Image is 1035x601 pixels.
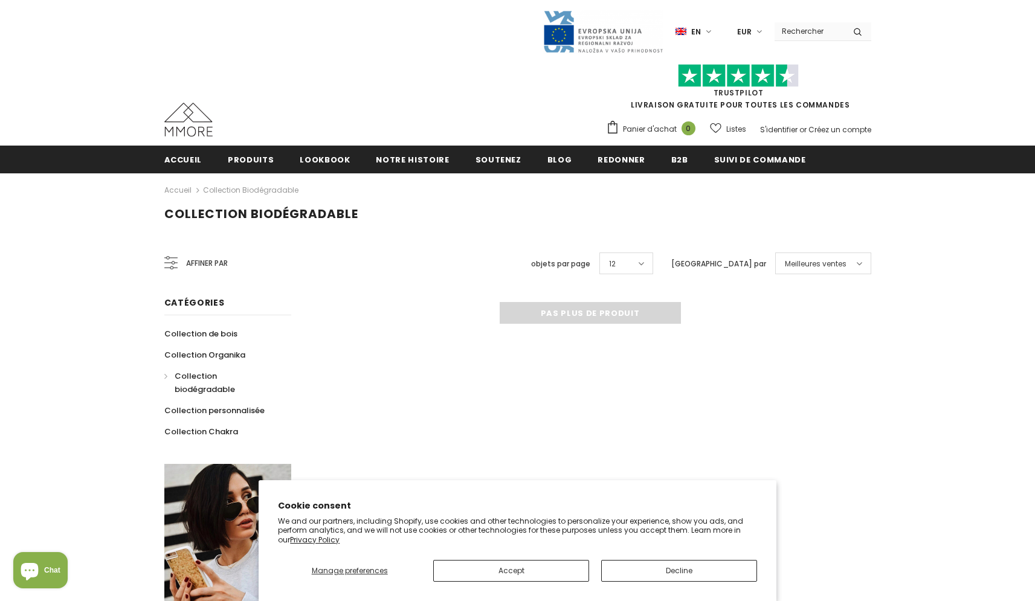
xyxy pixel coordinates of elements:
[312,565,388,576] span: Manage preferences
[671,258,766,270] label: [GEOGRAPHIC_DATA] par
[531,258,590,270] label: objets par page
[164,146,202,173] a: Accueil
[547,154,572,166] span: Blog
[726,123,746,135] span: Listes
[164,344,245,365] a: Collection Organika
[737,26,752,38] span: EUR
[278,516,757,545] p: We and our partners, including Shopify, use cookies and other technologies to personalize your ex...
[714,88,764,98] a: TrustPilot
[164,154,202,166] span: Accueil
[164,323,237,344] a: Collection de bois
[164,421,238,442] a: Collection Chakra
[175,370,235,395] span: Collection biodégradable
[775,22,844,40] input: Search Site
[682,121,695,135] span: 0
[678,64,799,88] img: Faites confiance aux étoiles pilotes
[290,535,340,545] a: Privacy Policy
[671,146,688,173] a: B2B
[164,426,238,437] span: Collection Chakra
[278,500,757,512] h2: Cookie consent
[601,560,757,582] button: Decline
[598,154,645,166] span: Redonner
[606,69,871,110] span: LIVRAISON GRATUITE POUR TOUTES LES COMMANDES
[598,146,645,173] a: Redonner
[228,146,274,173] a: Produits
[547,146,572,173] a: Blog
[300,146,350,173] a: Lookbook
[543,26,663,36] a: Javni Razpis
[433,560,589,582] button: Accept
[808,124,871,135] a: Créez un compte
[714,154,806,166] span: Suivi de commande
[476,154,521,166] span: soutenez
[164,205,358,222] span: Collection biodégradable
[300,154,350,166] span: Lookbook
[164,103,213,137] img: Cas MMORE
[278,560,421,582] button: Manage preferences
[10,552,71,591] inbox-online-store-chat: Shopify online store chat
[691,26,701,38] span: en
[186,257,228,270] span: Affiner par
[164,405,265,416] span: Collection personnalisée
[675,27,686,37] img: i-lang-1.png
[710,118,746,140] a: Listes
[164,297,225,309] span: Catégories
[609,258,616,270] span: 12
[203,185,298,195] a: Collection biodégradable
[606,120,701,138] a: Panier d'achat 0
[671,154,688,166] span: B2B
[799,124,807,135] span: or
[376,154,449,166] span: Notre histoire
[164,400,265,421] a: Collection personnalisée
[164,328,237,339] span: Collection de bois
[164,349,245,361] span: Collection Organika
[164,365,278,400] a: Collection biodégradable
[476,146,521,173] a: soutenez
[714,146,806,173] a: Suivi de commande
[760,124,798,135] a: S'identifier
[543,10,663,54] img: Javni Razpis
[228,154,274,166] span: Produits
[623,123,677,135] span: Panier d'achat
[376,146,449,173] a: Notre histoire
[164,183,192,198] a: Accueil
[785,258,846,270] span: Meilleures ventes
